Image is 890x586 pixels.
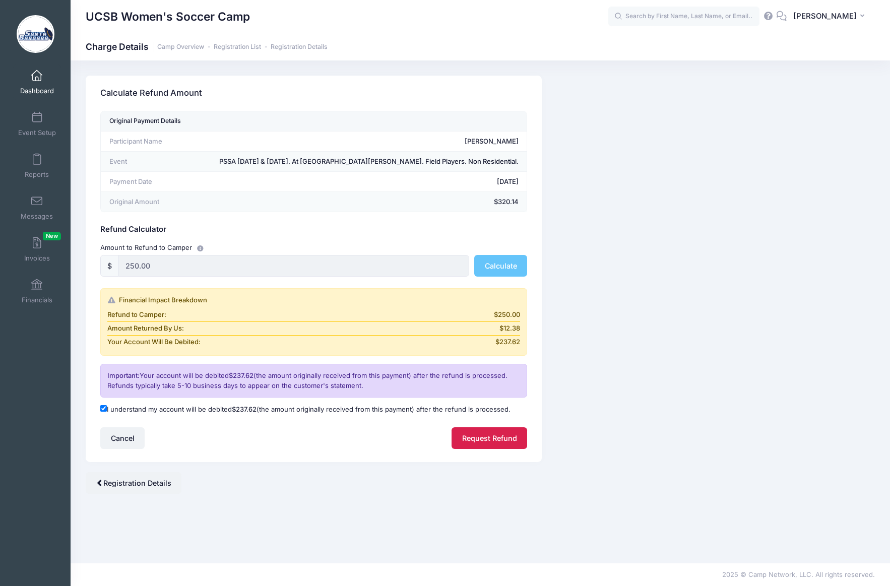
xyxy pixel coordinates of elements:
button: Cancel [100,427,145,449]
span: $250.00 [494,310,520,320]
span: Dashboard [20,87,54,95]
a: Event Setup [13,106,61,142]
div: Amount to Refund to Camper [96,242,532,253]
td: $320.14 [177,192,527,212]
a: InvoicesNew [13,232,61,267]
label: I understand my account will be debited (the amount originally received from this payment) after ... [100,405,511,415]
a: Registration Details [271,43,328,51]
span: $237.62 [495,337,520,347]
td: [PERSON_NAME] [177,132,527,152]
input: Search by First Name, Last Name, or Email... [608,7,759,27]
span: Your Account Will Be Debited: [107,337,201,347]
td: Original Amount [101,192,177,212]
input: I understand my account will be debited$237.62(the amount originally received from this payment) ... [100,405,107,412]
span: $237.62 [229,371,253,379]
div: Your account will be debited (the amount originally received from this payment) after the refund ... [100,364,527,398]
div: $ [100,255,119,277]
a: Registration List [214,43,261,51]
td: [DATE] [177,172,527,192]
span: Amount Returned By Us: [107,323,184,334]
span: Financials [22,296,52,304]
span: Event Setup [18,128,56,137]
span: Invoices [24,254,50,263]
div: Original Payment Details [109,115,181,128]
span: [PERSON_NAME] [793,11,857,22]
span: 2025 © Camp Network, LLC. All rights reserved. [722,570,875,578]
button: [PERSON_NAME] [787,5,875,28]
td: Event [101,152,177,172]
a: Registration Details [86,472,181,494]
span: Refund to Camper: [107,310,166,320]
input: 0.00 [118,255,469,277]
h3: Calculate Refund Amount [100,79,202,108]
h5: Refund Calculator [100,225,527,234]
button: Request Refund [452,427,527,449]
a: Messages [13,190,61,225]
a: Dashboard [13,64,61,100]
img: UCSB Women's Soccer Camp [17,15,54,53]
h1: UCSB Women's Soccer Camp [86,5,250,28]
span: New [43,232,61,240]
td: Payment Date [101,172,177,192]
span: Messages [21,212,53,221]
span: Reports [25,170,49,179]
a: Financials [13,274,61,309]
td: PSSA [DATE] & [DATE]. At [GEOGRAPHIC_DATA][PERSON_NAME]. Field Players. Non Residential. [177,152,527,172]
span: $237.62 [232,405,257,413]
span: Important: [107,371,140,379]
a: Camp Overview [157,43,204,51]
h1: Charge Details [86,41,328,52]
span: $12.38 [499,323,520,334]
a: Reports [13,148,61,183]
div: Financial Impact Breakdown [107,295,520,305]
td: Participant Name [101,132,177,152]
